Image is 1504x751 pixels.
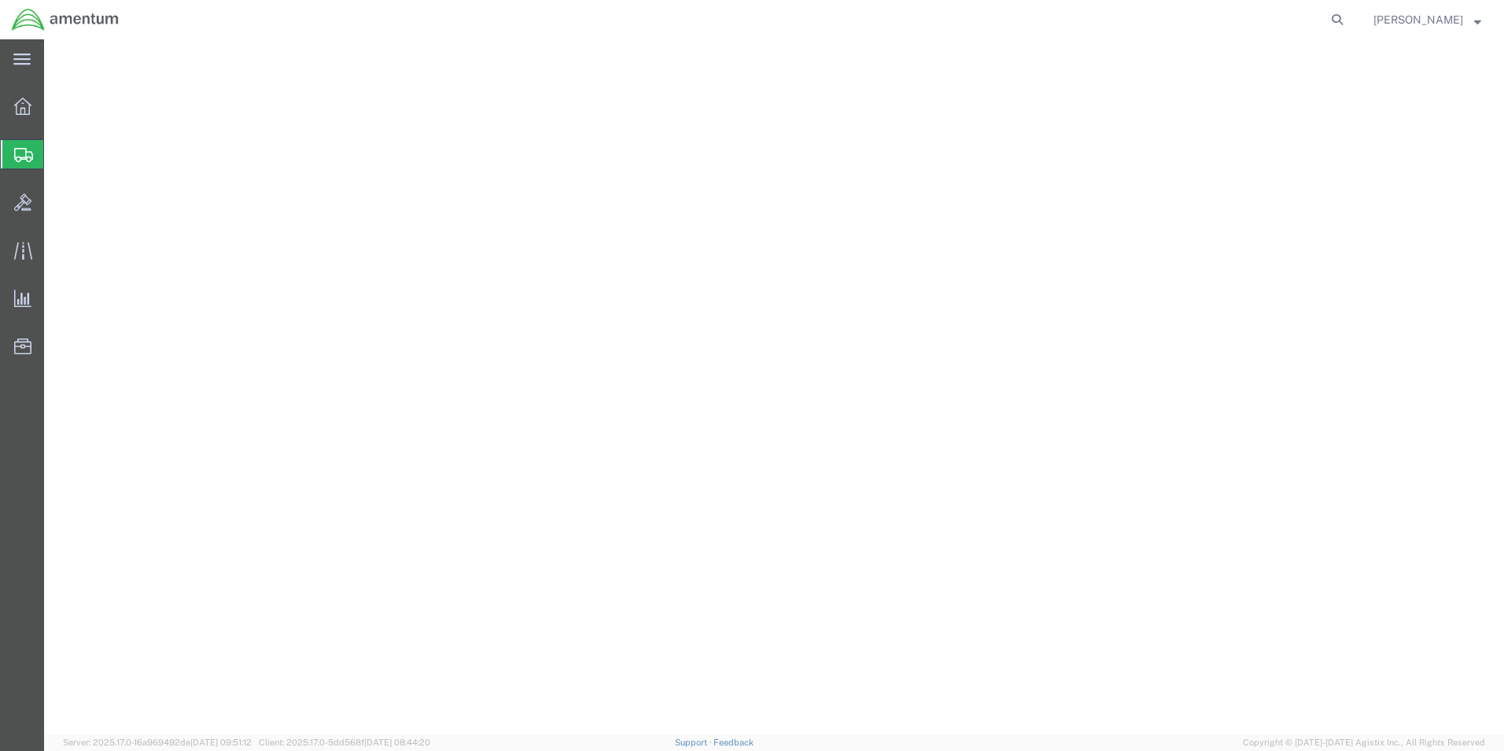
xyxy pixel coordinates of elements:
a: Support [675,738,714,747]
span: [DATE] 08:44:20 [364,738,430,747]
button: [PERSON_NAME] [1373,10,1482,29]
span: Client: 2025.17.0-5dd568f [259,738,430,747]
iframe: FS Legacy Container [44,39,1504,734]
span: Marcus Swanson [1373,11,1463,28]
img: logo [11,8,120,31]
span: Copyright © [DATE]-[DATE] Agistix Inc., All Rights Reserved [1243,736,1485,749]
span: Server: 2025.17.0-16a969492de [63,738,252,747]
span: [DATE] 09:51:12 [190,738,252,747]
a: Feedback [713,738,754,747]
